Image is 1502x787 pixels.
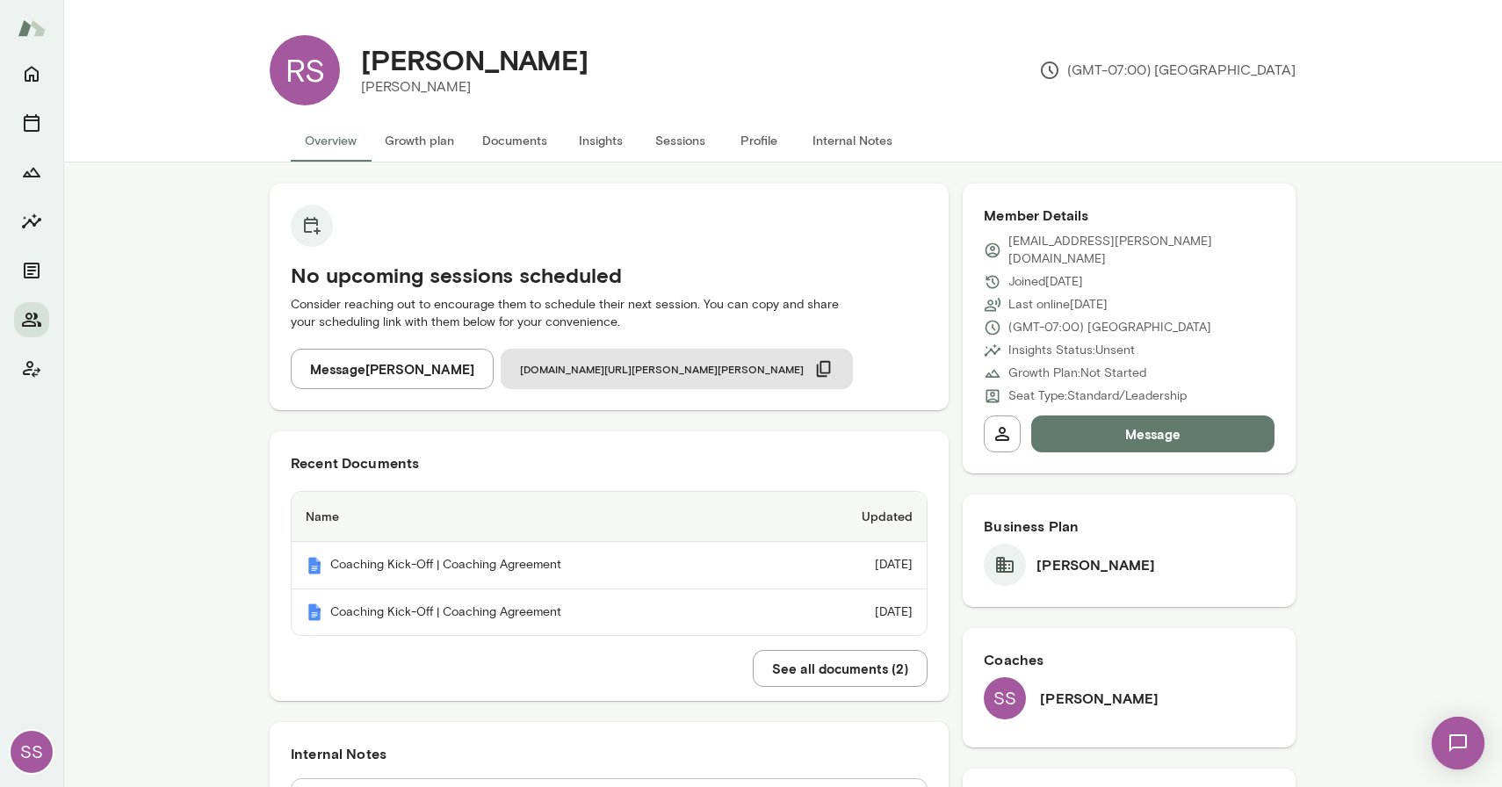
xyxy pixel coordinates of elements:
p: [EMAIL_ADDRESS][PERSON_NAME][DOMAIN_NAME] [1008,233,1275,268]
th: Coaching Kick-Off | Coaching Agreement [292,542,789,589]
h5: No upcoming sessions scheduled [291,261,928,289]
button: Members [14,302,49,337]
h6: [PERSON_NAME] [1040,688,1159,709]
button: [DOMAIN_NAME][URL][PERSON_NAME][PERSON_NAME] [501,349,853,389]
img: Mento [18,11,46,45]
td: [DATE] [789,542,928,589]
p: (GMT-07:00) [GEOGRAPHIC_DATA] [1039,60,1296,81]
td: [DATE] [789,589,928,636]
p: (GMT-07:00) [GEOGRAPHIC_DATA] [1008,319,1211,336]
div: RS [270,35,340,105]
h6: Coaches [984,649,1275,670]
p: Last online [DATE] [1008,296,1108,314]
button: Home [14,56,49,91]
h6: Business Plan [984,516,1275,537]
img: Mento [306,557,323,574]
button: Client app [14,351,49,386]
h6: Internal Notes [291,743,928,764]
button: Documents [468,119,561,162]
span: [DOMAIN_NAME][URL][PERSON_NAME][PERSON_NAME] [520,362,804,376]
button: Internal Notes [798,119,906,162]
button: Growth plan [371,119,468,162]
p: Seat Type: Standard/Leadership [1008,387,1187,405]
p: Growth Plan: Not Started [1008,365,1146,382]
button: Message [1031,415,1275,452]
p: [PERSON_NAME] [361,76,589,97]
button: Documents [14,253,49,288]
p: Insights Status: Unsent [1008,342,1135,359]
button: Sessions [14,105,49,141]
th: Name [292,492,789,542]
th: Coaching Kick-Off | Coaching Agreement [292,589,789,636]
img: Mento [306,603,323,621]
button: Insights [14,204,49,239]
button: Profile [719,119,798,162]
p: Joined [DATE] [1008,273,1083,291]
button: Sessions [640,119,719,162]
th: Updated [789,492,928,542]
button: Insights [561,119,640,162]
h6: Recent Documents [291,452,928,473]
div: SS [984,677,1026,719]
p: Consider reaching out to encourage them to schedule their next session. You can copy and share yo... [291,296,928,331]
h4: [PERSON_NAME] [361,43,589,76]
div: SS [11,731,53,773]
button: Overview [291,119,371,162]
h6: [PERSON_NAME] [1036,554,1155,575]
button: Growth Plan [14,155,49,190]
button: Message[PERSON_NAME] [291,349,494,389]
button: See all documents (2) [753,650,928,687]
h6: Member Details [984,205,1275,226]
